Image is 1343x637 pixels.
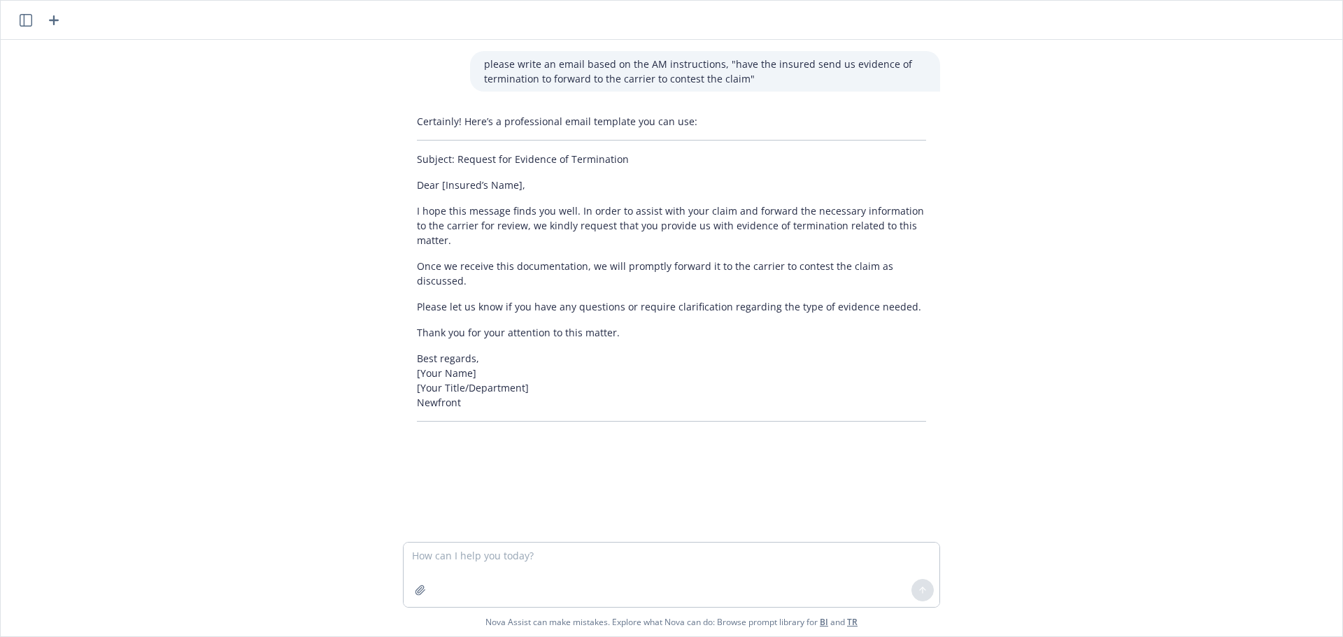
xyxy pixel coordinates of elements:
a: BI [820,616,828,628]
p: Please let us know if you have any questions or require clarification regarding the type of evide... [417,299,926,314]
p: Dear [Insured’s Name], [417,178,926,192]
span: Nova Assist can make mistakes. Explore what Nova can do: Browse prompt library for and [6,608,1337,636]
p: Certainly! Here’s a professional email template you can use: [417,114,926,129]
p: please write an email based on the AM instructions, "have the insured send us evidence of termina... [484,57,926,86]
p: Thank you for your attention to this matter. [417,325,926,340]
p: Subject: Request for Evidence of Termination [417,152,926,166]
p: Best regards, [Your Name] [Your Title/Department] Newfront [417,351,926,410]
p: I hope this message finds you well. In order to assist with your claim and forward the necessary ... [417,203,926,248]
a: TR [847,616,858,628]
p: Once we receive this documentation, we will promptly forward it to the carrier to contest the cla... [417,259,926,288]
